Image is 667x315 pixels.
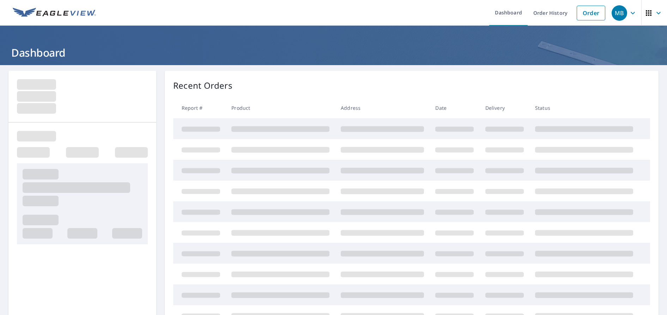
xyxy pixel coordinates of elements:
img: EV Logo [13,8,96,18]
p: Recent Orders [173,79,232,92]
th: Status [529,97,639,118]
th: Delivery [480,97,529,118]
a: Order [577,6,605,20]
th: Address [335,97,430,118]
div: MB [612,5,627,21]
th: Date [430,97,479,118]
h1: Dashboard [8,45,659,60]
th: Product [226,97,335,118]
th: Report # [173,97,226,118]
